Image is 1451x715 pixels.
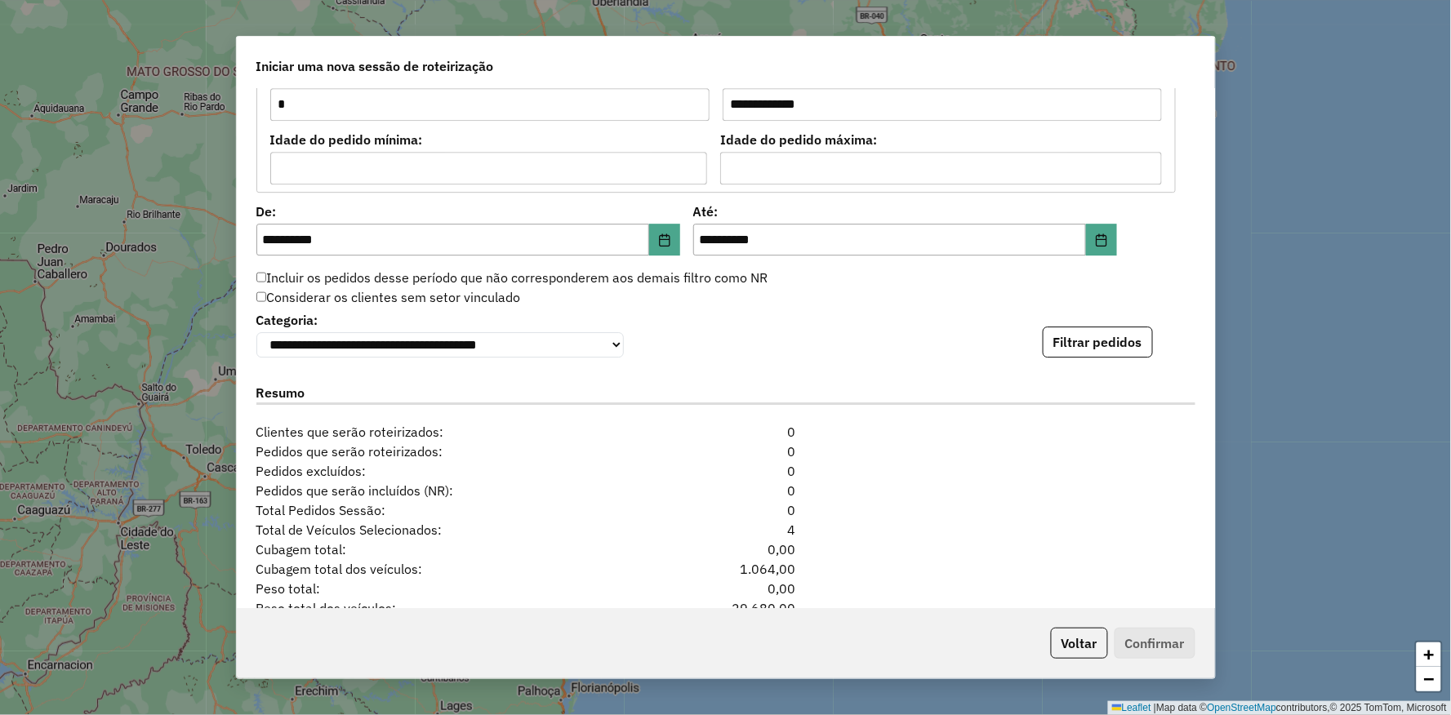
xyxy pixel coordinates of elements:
button: Filtrar pedidos [1043,326,1153,357]
div: 0 [646,442,806,461]
label: Categoria: [256,310,624,330]
div: 0,00 [646,540,806,559]
span: Total Pedidos Sessão: [247,500,646,520]
span: Peso total: [247,579,646,598]
span: Clientes que serão roteirizados: [247,422,646,442]
label: Idade do pedido mínima: [270,130,708,149]
span: Cubagem total dos veículos: [247,559,646,579]
label: Incluir os pedidos desse período que não corresponderem aos demais filtro como NR [256,268,768,287]
div: 0,00 [646,579,806,598]
label: Idade do pedido máxima: [720,130,1162,149]
span: Cubagem total: [247,540,646,559]
a: OpenStreetMap [1208,702,1277,713]
div: 4 [646,520,806,540]
span: Peso total dos veículos: [247,598,646,618]
input: Considerar os clientes sem setor vinculado [256,291,267,302]
button: Choose Date [649,224,680,256]
span: Iniciar uma nova sessão de roteirização [256,56,494,76]
span: + [1424,644,1435,664]
span: Pedidos que serão roteirizados: [247,442,646,461]
span: Pedidos excluídos: [247,461,646,481]
label: Até: [693,202,1117,221]
button: Choose Date [1086,224,1117,256]
a: Leaflet [1112,702,1151,713]
label: De: [256,202,680,221]
div: 1.064,00 [646,559,806,579]
input: Incluir os pedidos desse período que não corresponderem aos demais filtro como NR [256,272,267,282]
div: Map data © contributors,© 2025 TomTom, Microsoft [1108,701,1451,715]
div: 0 [646,500,806,520]
span: Total de Veículos Selecionados: [247,520,646,540]
div: 0 [646,461,806,481]
span: Pedidos que serão incluídos (NR): [247,481,646,500]
span: | [1154,702,1156,713]
div: 0 [646,481,806,500]
div: 29.680,00 [646,598,806,618]
span: − [1424,668,1435,689]
a: Zoom out [1417,667,1441,691]
label: Resumo [256,383,1195,405]
a: Zoom in [1417,642,1441,667]
div: 0 [646,422,806,442]
label: Considerar os clientes sem setor vinculado [256,287,521,307]
button: Voltar [1051,628,1108,659]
